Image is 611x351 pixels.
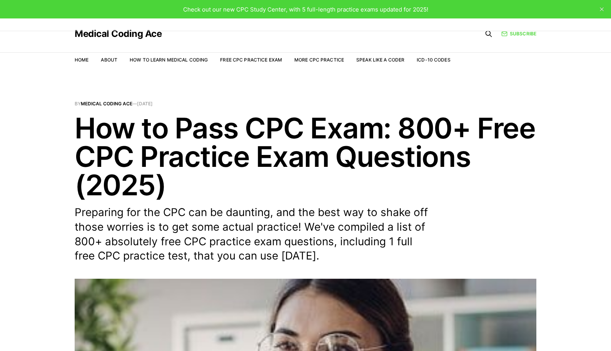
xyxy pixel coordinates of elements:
[417,57,450,63] a: ICD-10 Codes
[596,3,608,15] button: close
[294,57,344,63] a: More CPC Practice
[101,57,117,63] a: About
[130,57,208,63] a: How to Learn Medical Coding
[486,313,611,351] iframe: portal-trigger
[75,57,88,63] a: Home
[75,114,536,199] h1: How to Pass CPC Exam: 800+ Free CPC Practice Exam Questions (2025)
[75,205,429,263] p: Preparing for the CPC can be daunting, and the best way to shake off those worries is to get some...
[81,101,132,106] a: Medical Coding Ace
[220,57,282,63] a: Free CPC Practice Exam
[356,57,404,63] a: Speak Like a Coder
[75,101,536,106] span: By —
[137,101,153,106] time: [DATE]
[501,30,536,37] a: Subscribe
[183,6,428,13] span: Check out our new CPC Study Center, with 5 full-length practice exams updated for 2025!
[75,29,162,38] a: Medical Coding Ace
